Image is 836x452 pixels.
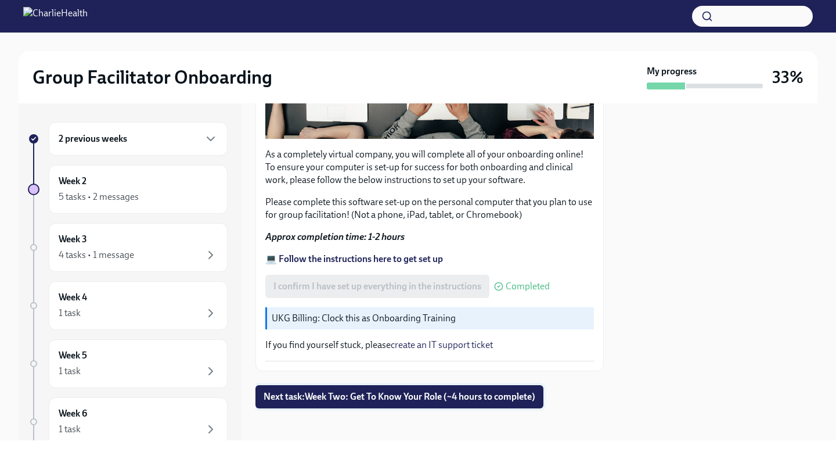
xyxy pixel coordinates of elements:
[59,423,81,436] div: 1 task
[506,282,550,291] span: Completed
[59,175,87,188] h6: Week 2
[59,407,87,420] h6: Week 6
[265,339,594,351] p: If you find yourself stuck, please
[28,397,228,446] a: Week 61 task
[23,7,88,26] img: CharlieHealth
[28,339,228,388] a: Week 51 task
[28,165,228,214] a: Week 25 tasks • 2 messages
[265,253,443,264] a: 💻 Follow the instructions here to get set up
[772,67,803,88] h3: 33%
[647,65,697,78] strong: My progress
[59,249,134,261] div: 4 tasks • 1 message
[59,291,87,304] h6: Week 4
[255,385,543,408] button: Next task:Week Two: Get To Know Your Role (~4 hours to complete)
[59,307,81,320] div: 1 task
[391,339,493,350] a: create an IT support ticket
[265,231,405,242] strong: Approx completion time: 1-2 hours
[49,122,228,156] div: 2 previous weeks
[265,196,594,221] p: Please complete this software set-up on the personal computer that you plan to use for group faci...
[59,132,127,145] h6: 2 previous weeks
[272,312,589,325] p: UKG Billing: Clock this as Onboarding Training
[59,365,81,378] div: 1 task
[28,223,228,272] a: Week 34 tasks • 1 message
[265,148,594,186] p: As a completely virtual company, you will complete all of your onboarding online! To ensure your ...
[33,66,272,89] h2: Group Facilitator Onboarding
[28,281,228,330] a: Week 41 task
[59,233,87,246] h6: Week 3
[59,191,139,203] div: 5 tasks • 2 messages
[264,391,535,403] span: Next task : Week Two: Get To Know Your Role (~4 hours to complete)
[59,349,87,362] h6: Week 5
